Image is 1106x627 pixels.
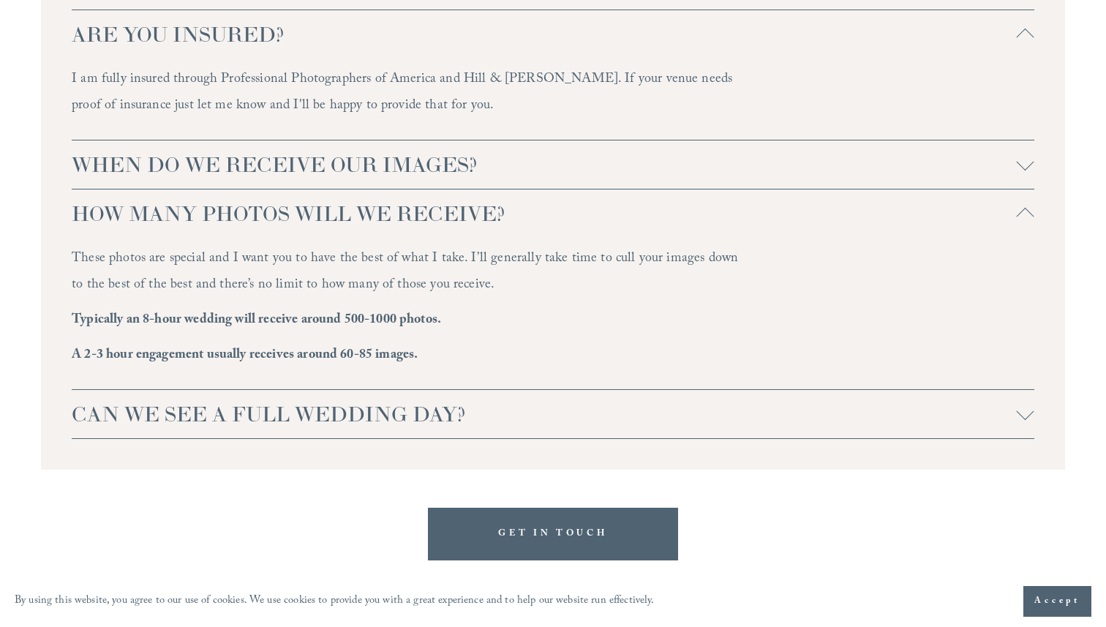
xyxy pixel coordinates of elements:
button: WHEN DO WE RECEIVE OUR IMAGES? [72,140,1034,189]
a: GET IN TOUCH [428,508,678,560]
span: CAN WE SEE A FULL WEDDING DAY? [72,401,1017,427]
span: ARE YOU INSURED? [72,21,1017,48]
div: HOW MANY PHOTOS WILL WE RECEIVE? [72,238,1034,389]
button: ARE YOU INSURED? [72,10,1034,59]
button: CAN WE SEE A FULL WEDDING DAY? [72,390,1034,438]
span: HOW MANY PHOTOS WILL WE RECEIVE? [72,200,1017,227]
span: Accept [1034,594,1080,609]
p: By using this website, you agree to our use of cookies. We use cookies to provide you with a grea... [15,591,655,612]
p: These photos are special and I want you to have the best of what I take. I’ll generally take time... [72,247,745,299]
p: I am fully insured through Professional Photographers of America and Hill & [PERSON_NAME]. If you... [72,67,745,120]
span: WHEN DO WE RECEIVE OUR IMAGES? [72,151,1017,178]
button: Accept [1023,586,1091,617]
strong: A 2-3 hour engagement usually receives around 60-85 images. [72,345,418,367]
button: HOW MANY PHOTOS WILL WE RECEIVE? [72,189,1034,238]
strong: Typically an 8-hour wedding will receive around 500-1000 photos. [72,309,441,332]
div: ARE YOU INSURED? [72,59,1034,140]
